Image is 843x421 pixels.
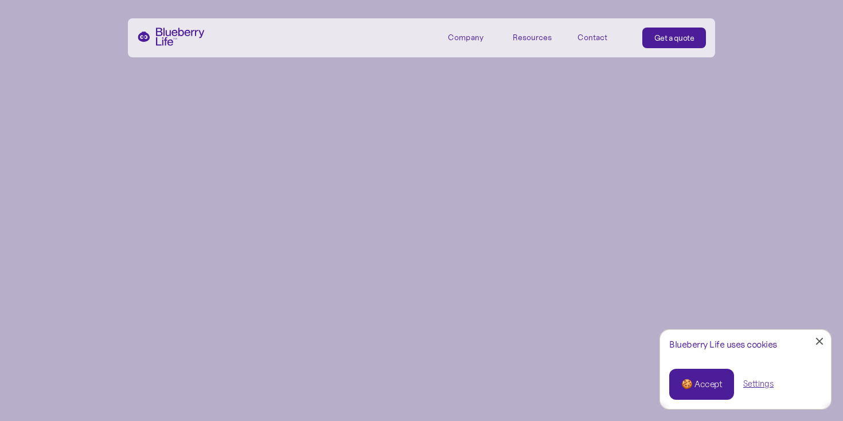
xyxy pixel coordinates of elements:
[681,378,722,391] div: 🍪 Accept
[448,33,483,42] div: Company
[642,28,707,48] a: Get a quote
[137,28,205,46] a: home
[577,28,629,46] a: Contact
[513,28,564,46] div: Resources
[808,330,831,353] a: Close Cookie Popup
[743,378,774,390] a: Settings
[448,28,499,46] div: Company
[669,369,734,400] a: 🍪 Accept
[577,33,607,42] div: Contact
[513,33,552,42] div: Resources
[669,339,822,350] div: Blueberry Life uses cookies
[654,32,694,44] div: Get a quote
[819,341,820,342] div: Close Cookie Popup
